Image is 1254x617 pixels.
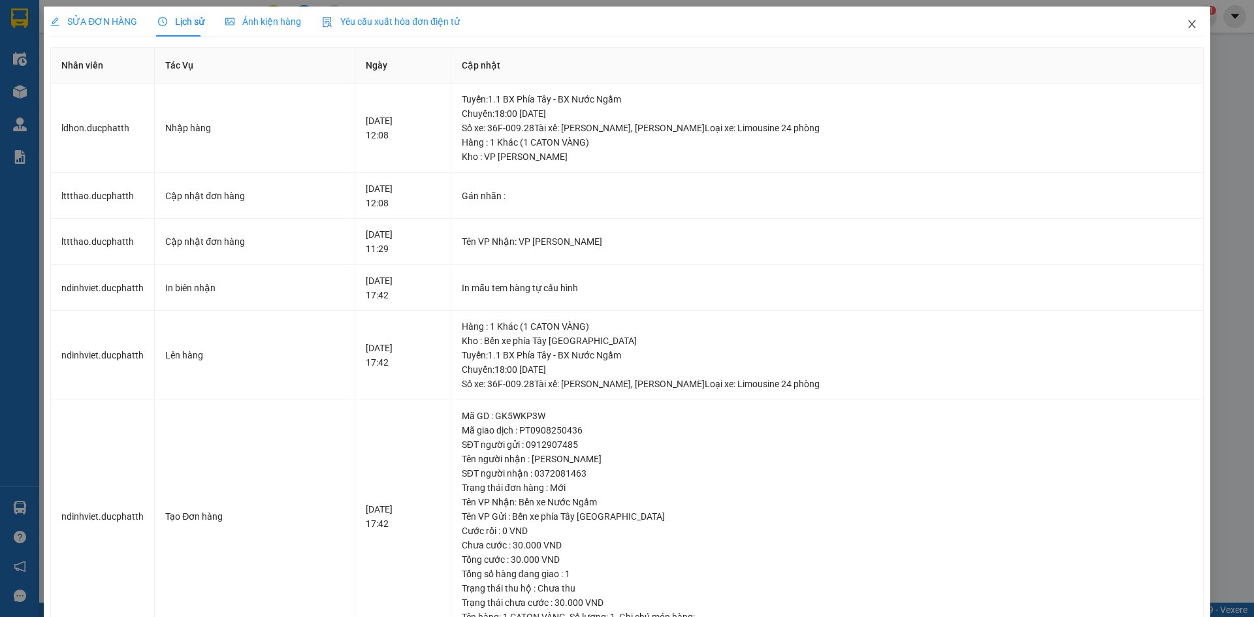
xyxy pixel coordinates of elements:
[225,16,301,27] span: Ảnh kiện hàng
[165,348,344,362] div: Lên hàng
[462,595,1193,610] div: Trạng thái chưa cước : 30.000 VND
[165,509,344,524] div: Tạo Đơn hàng
[155,48,355,84] th: Tác Vụ
[366,227,440,256] div: [DATE] 11:29
[51,219,155,265] td: lttthao.ducphatth
[462,495,1193,509] div: Tên VP Nhận: Bến xe Nước Ngầm
[462,189,1193,203] div: Gán nhãn :
[165,121,344,135] div: Nhập hàng
[51,48,155,84] th: Nhân viên
[451,48,1204,84] th: Cập nhật
[462,481,1193,495] div: Trạng thái đơn hàng : Mới
[462,281,1193,295] div: In mẫu tem hàng tự cấu hình
[366,274,440,302] div: [DATE] 17:42
[1174,7,1210,43] button: Close
[462,552,1193,567] div: Tổng cước : 30.000 VND
[51,173,155,219] td: lttthao.ducphatth
[462,509,1193,524] div: Tên VP Gửi : Bến xe phía Tây [GEOGRAPHIC_DATA]
[462,452,1193,466] div: Tên người nhận : [PERSON_NAME]
[462,234,1193,249] div: Tên VP Nhận: VP [PERSON_NAME]
[158,16,204,27] span: Lịch sử
[366,114,440,142] div: [DATE] 12:08
[366,341,440,370] div: [DATE] 17:42
[462,92,1193,135] div: Tuyến : 1.1 BX Phía Tây - BX Nước Ngầm Chuyến: 18:00 [DATE] Số xe: 36F-009.28 Tài xế: [PERSON_NAM...
[462,334,1193,348] div: Kho : Bến xe phía Tây [GEOGRAPHIC_DATA]
[51,311,155,400] td: ndinhviet.ducphatth
[165,189,344,203] div: Cập nhật đơn hàng
[51,84,155,173] td: ldhon.ducphatth
[225,17,234,26] span: picture
[50,16,137,27] span: SỬA ĐƠN HÀNG
[462,567,1193,581] div: Tổng số hàng đang giao : 1
[165,281,344,295] div: In biên nhận
[462,581,1193,595] div: Trạng thái thu hộ : Chưa thu
[462,348,1193,391] div: Tuyến : 1.1 BX Phía Tây - BX Nước Ngầm Chuyến: 18:00 [DATE] Số xe: 36F-009.28 Tài xế: [PERSON_NAM...
[462,319,1193,334] div: Hàng : 1 Khác (1 CATON VÀNG)
[462,524,1193,538] div: Cước rồi : 0 VND
[50,17,59,26] span: edit
[366,182,440,210] div: [DATE] 12:08
[462,409,1193,423] div: Mã GD : GK5WKP3W
[165,234,344,249] div: Cập nhật đơn hàng
[355,48,451,84] th: Ngày
[462,135,1193,150] div: Hàng : 1 Khác (1 CATON VÀNG)
[462,538,1193,552] div: Chưa cước : 30.000 VND
[322,17,332,27] img: icon
[462,150,1193,164] div: Kho : VP [PERSON_NAME]
[51,265,155,311] td: ndinhviet.ducphatth
[158,17,167,26] span: clock-circle
[462,437,1193,452] div: SĐT người gửi : 0912907485
[1187,19,1197,29] span: close
[462,423,1193,437] div: Mã giao dịch : PT0908250436
[366,502,440,531] div: [DATE] 17:42
[322,16,460,27] span: Yêu cầu xuất hóa đơn điện tử
[462,466,1193,481] div: SĐT người nhận : 0372081463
